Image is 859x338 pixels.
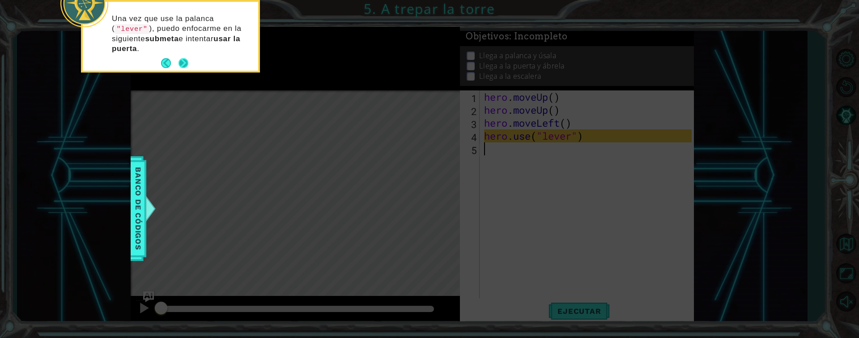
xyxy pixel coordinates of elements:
[115,24,149,34] code: "lever"
[145,34,179,43] strong: submeta
[161,58,179,68] button: Back
[112,14,252,54] p: Una vez que use la palanca ( ), puedo enfocarme en la siguiente e intentar .
[112,34,240,53] strong: usar la puerta
[178,58,188,68] button: Next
